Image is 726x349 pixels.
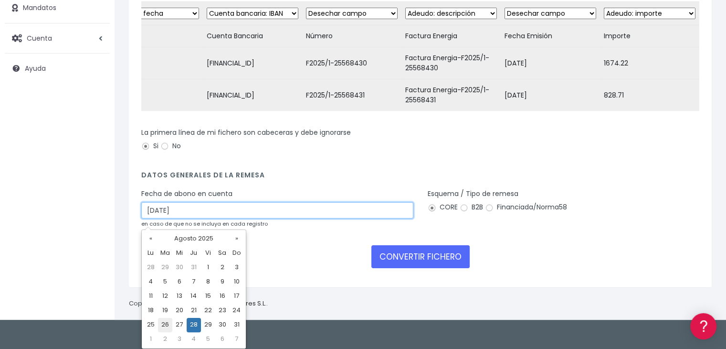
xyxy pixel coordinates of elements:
td: 1 [201,261,215,275]
span: Ayuda [25,64,46,73]
td: 13 [172,289,187,304]
td: 1 [144,332,158,347]
td: 23 [215,304,230,318]
td: 29 [158,261,172,275]
td: 28 [187,318,201,332]
div: Información general [10,66,181,76]
td: 22 [201,304,215,318]
div: Facturación [10,190,181,199]
td: 18 [144,304,158,318]
td: [DATE] [501,79,600,111]
td: 6 [215,332,230,347]
td: 30 [172,261,187,275]
td: F2025/1-25568430 [302,47,401,79]
td: Factura Energia [401,25,501,47]
td: 3 [172,332,187,347]
td: [DATE] [501,47,600,79]
td: 14 [187,289,201,304]
th: Sa [215,246,230,261]
th: Do [230,246,244,261]
td: 8 [201,275,215,289]
td: [FINANCIAL_ID] [203,47,302,79]
th: Vi [201,246,215,261]
a: Videotutoriales [10,151,181,165]
td: 28 [144,261,158,275]
td: 15 [201,289,215,304]
td: 21 [187,304,201,318]
td: 2 [215,261,230,275]
label: B2B [460,202,483,212]
td: 3 [230,261,244,275]
th: » [230,232,244,246]
td: 20 [172,304,187,318]
td: 10 [230,275,244,289]
td: 31 [230,318,244,332]
td: 7 [187,275,201,289]
div: Programadores [10,229,181,239]
a: Ayuda [5,58,110,78]
td: 11 [144,289,158,304]
h4: Datos generales de la remesa [141,171,699,184]
td: 6 [172,275,187,289]
div: Convertir ficheros [10,106,181,115]
td: 27 [172,318,187,332]
td: F2025/1-25568431 [302,79,401,111]
td: 4 [144,275,158,289]
td: 5 [201,332,215,347]
label: Si [141,141,158,151]
th: Lu [144,246,158,261]
td: Cuenta Bancaria [203,25,302,47]
a: Cuenta [5,28,110,48]
label: La primera línea de mi fichero son cabeceras y debe ignorarse [141,128,351,138]
a: Formatos [10,121,181,136]
th: Ma [158,246,172,261]
span: Cuenta [27,33,52,43]
th: Ju [187,246,201,261]
a: Información general [10,81,181,96]
label: Esquema / Tipo de remesa [428,189,518,199]
td: 19 [158,304,172,318]
td: fecha [104,25,203,47]
td: 9 [215,275,230,289]
td: [FINANCIAL_ID] [203,79,302,111]
td: 16 [215,289,230,304]
button: CONVERTIR FICHERO [371,245,470,268]
th: « [144,232,158,246]
label: Fecha de abono en cuenta [141,189,232,199]
th: Agosto 2025 [158,232,230,246]
td: 1674.22 [600,47,699,79]
td: Importe [600,25,699,47]
td: 2 [158,332,172,347]
td: 26 [158,318,172,332]
td: [DATE] [104,79,203,111]
td: Número [302,25,401,47]
td: 7 [230,332,244,347]
a: Problemas habituales [10,136,181,151]
td: 29 [201,318,215,332]
small: en caso de que no se incluya en cada registro [141,220,268,228]
td: 31 [187,261,201,275]
a: POWERED BY ENCHANT [131,275,184,284]
td: Factura Energia-F2025/1-25568431 [401,79,501,111]
button: Contáctanos [10,256,181,273]
a: Perfiles de empresas [10,165,181,180]
td: 828.71 [600,79,699,111]
td: Factura Energia-F2025/1-25568430 [401,47,501,79]
td: 30 [215,318,230,332]
td: 4 [187,332,201,347]
label: Financiada/Norma58 [485,202,567,212]
td: 5 [158,275,172,289]
td: 24 [230,304,244,318]
label: CORE [428,202,458,212]
label: No [160,141,181,151]
td: 25 [144,318,158,332]
td: Fecha Emisión [501,25,600,47]
td: 12 [158,289,172,304]
th: Mi [172,246,187,261]
p: Copyright © 2025 . [129,299,268,309]
a: General [10,205,181,220]
td: [DATE] [104,47,203,79]
a: API [10,244,181,259]
td: 17 [230,289,244,304]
